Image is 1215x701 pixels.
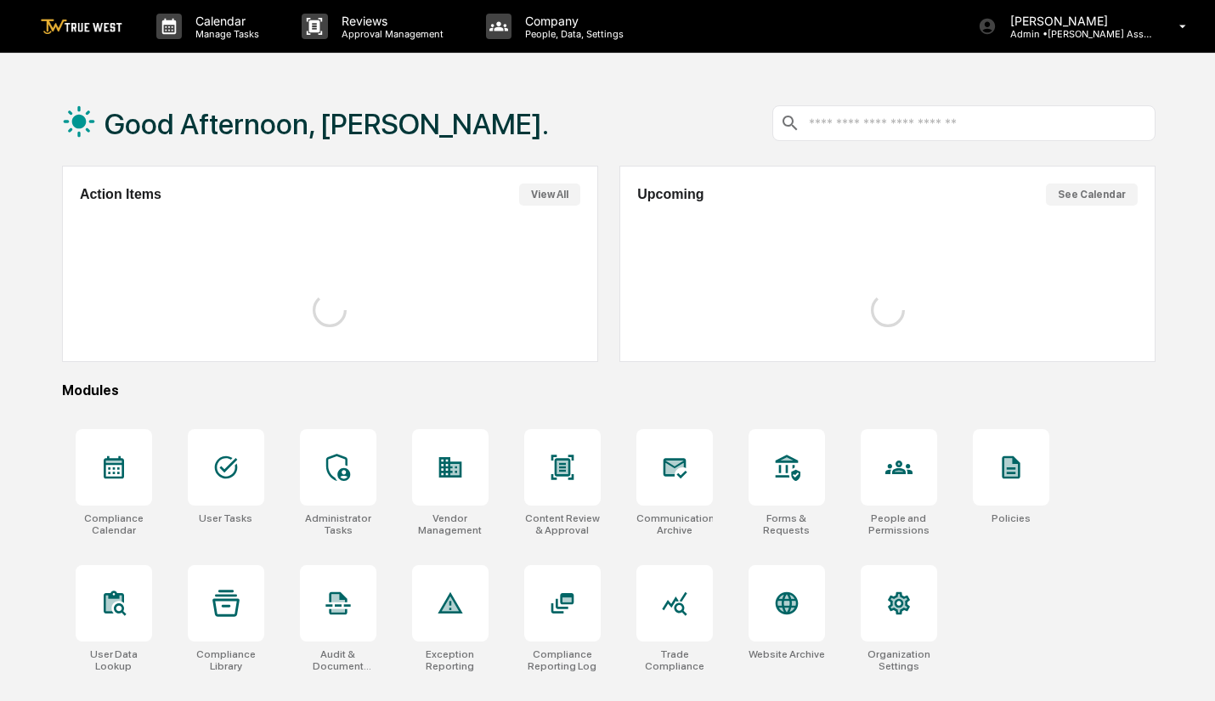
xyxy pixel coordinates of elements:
div: Vendor Management [412,512,489,536]
p: Admin • [PERSON_NAME] Asset Management [997,28,1155,40]
div: Compliance Library [188,648,264,672]
button: View All [519,184,580,206]
div: Trade Compliance [636,648,713,672]
p: Manage Tasks [182,28,268,40]
div: Compliance Calendar [76,512,152,536]
div: Organization Settings [861,648,937,672]
p: People, Data, Settings [511,28,632,40]
h2: Action Items [80,187,161,202]
div: Communications Archive [636,512,713,536]
div: Compliance Reporting Log [524,648,601,672]
img: logo [41,19,122,35]
div: Exception Reporting [412,648,489,672]
div: People and Permissions [861,512,937,536]
h2: Upcoming [637,187,704,202]
p: Approval Management [328,28,452,40]
div: Audit & Document Logs [300,648,376,672]
div: User Tasks [199,512,252,524]
div: User Data Lookup [76,648,152,672]
div: Content Review & Approval [524,512,601,536]
p: Calendar [182,14,268,28]
h1: Good Afternoon, [PERSON_NAME]. [105,107,549,141]
p: Reviews [328,14,452,28]
div: Policies [992,512,1031,524]
div: Forms & Requests [749,512,825,536]
div: Modules [62,382,1156,399]
div: Administrator Tasks [300,512,376,536]
div: Website Archive [749,648,825,660]
p: Company [511,14,632,28]
button: See Calendar [1046,184,1138,206]
p: [PERSON_NAME] [997,14,1155,28]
